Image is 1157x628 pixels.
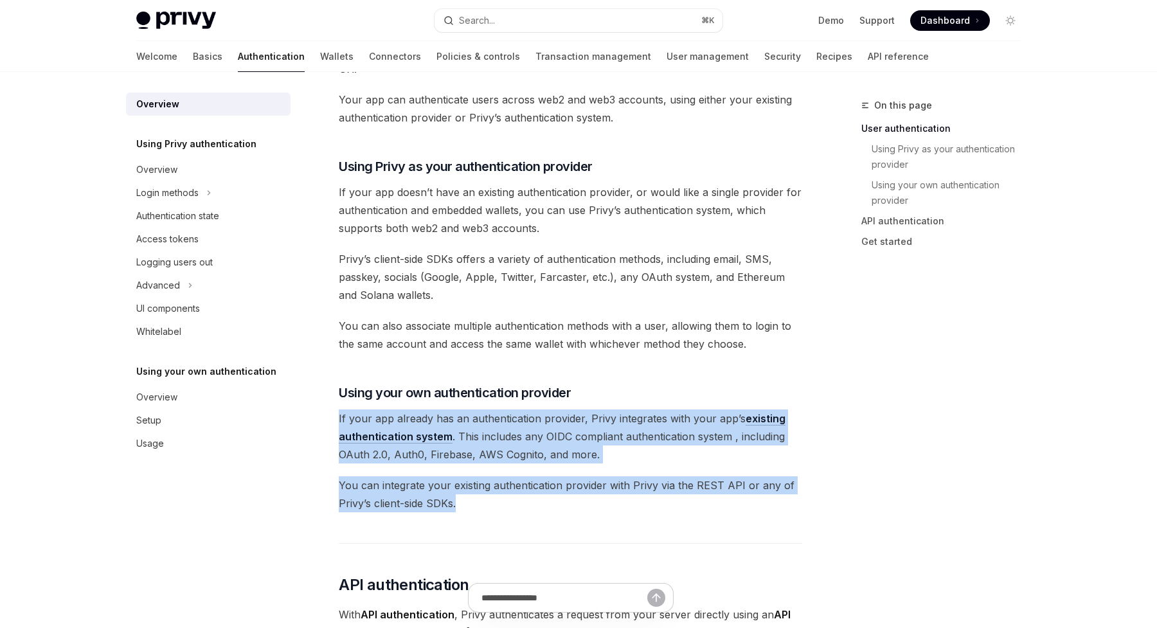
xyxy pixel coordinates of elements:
span: If your app already has an authentication provider, Privy integrates with your app’s . This inclu... [339,409,802,463]
span: Using your own authentication provider [339,384,571,402]
a: Policies & controls [436,41,520,72]
span: Dashboard [920,14,970,27]
a: Get started [861,231,1031,252]
div: Advanced [136,278,180,293]
div: Overview [136,390,177,405]
a: API authentication [861,211,1031,231]
a: Logging users out [126,251,291,274]
a: Basics [193,41,222,72]
div: Whitelabel [136,324,181,339]
h5: Using your own authentication [136,364,276,379]
a: Overview [126,386,291,409]
button: Toggle dark mode [1000,10,1021,31]
span: Privy’s client-side SDKs offers a variety of authentication methods, including email, SMS, passke... [339,250,802,304]
div: Setup [136,413,161,428]
span: Using Privy as your authentication provider [339,157,593,175]
span: ⌘ K [701,15,715,26]
a: Overview [126,158,291,181]
div: Overview [136,162,177,177]
h5: Using Privy authentication [136,136,256,152]
a: Security [764,41,801,72]
a: User authentication [861,118,1031,139]
a: Whitelabel [126,320,291,343]
div: Access tokens [136,231,199,247]
a: Overview [126,93,291,116]
a: Transaction management [535,41,651,72]
a: Authentication [238,41,305,72]
a: User management [667,41,749,72]
span: Your app can authenticate users across web2 and web3 accounts, using either your existing authent... [339,91,802,127]
button: Send message [647,589,665,607]
div: Search... [459,13,495,28]
a: Demo [818,14,844,27]
div: Login methods [136,185,199,201]
a: Setup [126,409,291,432]
a: API reference [868,41,929,72]
span: You can also associate multiple authentication methods with a user, allowing them to login to the... [339,317,802,353]
a: Welcome [136,41,177,72]
button: Search...⌘K [435,9,722,32]
div: Logging users out [136,255,213,270]
span: You can integrate your existing authentication provider with Privy via the REST API or any of Pri... [339,476,802,512]
a: Dashboard [910,10,990,31]
a: Support [859,14,895,27]
a: Usage [126,432,291,455]
div: UI components [136,301,200,316]
a: Connectors [369,41,421,72]
img: light logo [136,12,216,30]
a: UI components [126,297,291,320]
span: If your app doesn’t have an existing authentication provider, or would like a single provider for... [339,183,802,237]
span: On this page [874,98,932,113]
a: Access tokens [126,228,291,251]
div: Authentication state [136,208,219,224]
a: Using Privy as your authentication provider [872,139,1031,175]
div: Overview [136,96,179,112]
span: API authentication [339,575,469,595]
a: Using your own authentication provider [872,175,1031,211]
a: Recipes [816,41,852,72]
a: Wallets [320,41,354,72]
a: Authentication state [126,204,291,228]
div: Usage [136,436,164,451]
